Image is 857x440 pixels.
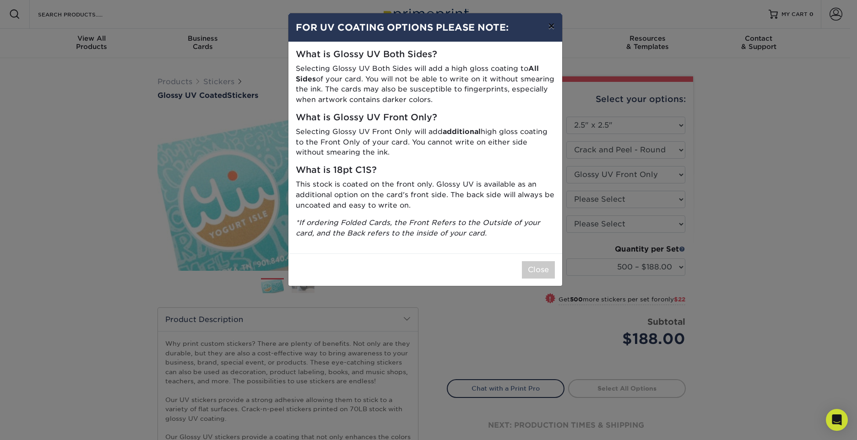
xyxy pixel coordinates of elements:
[296,127,555,158] p: Selecting Glossy UV Front Only will add high gloss coating to the Front Only of your card. You ca...
[296,165,555,176] h5: What is 18pt C1S?
[826,409,848,431] div: Open Intercom Messenger
[296,179,555,210] p: This stock is coated on the front only. Glossy UV is available as an additional option on the car...
[296,218,540,237] i: *If ordering Folded Cards, the Front Refers to the Outside of your card, and the Back refers to t...
[296,21,555,34] h4: FOR UV COATING OPTIONS PLEASE NOTE:
[296,64,555,105] p: Selecting Glossy UV Both Sides will add a high gloss coating to of your card. You will not be abl...
[541,13,562,39] button: ×
[443,127,481,136] strong: additional
[296,113,555,123] h5: What is Glossy UV Front Only?
[296,64,539,83] strong: All Sides
[522,261,555,279] button: Close
[296,49,555,60] h5: What is Glossy UV Both Sides?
